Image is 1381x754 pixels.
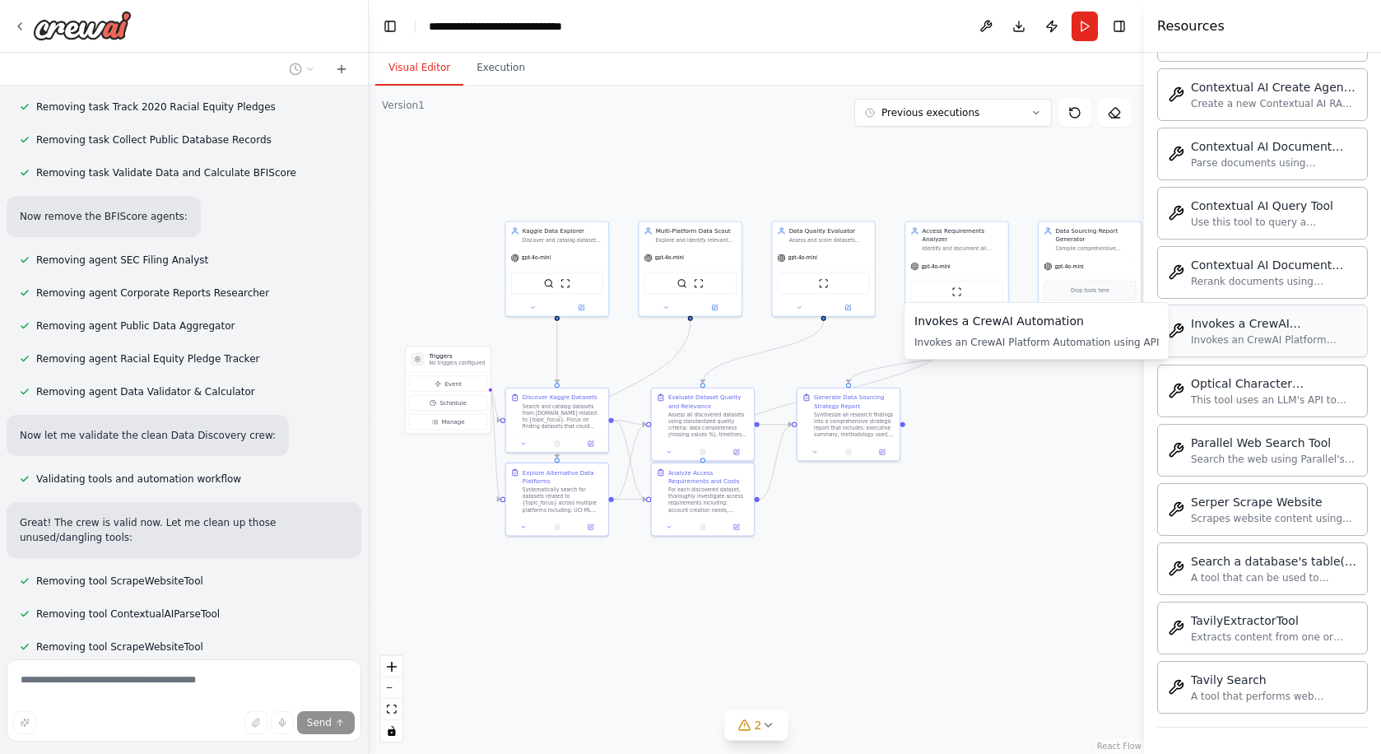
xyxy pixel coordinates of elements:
[522,254,551,261] span: gpt-4o-mini
[381,656,402,742] div: React Flow controls
[1191,315,1357,332] div: Invokes a CrewAI Automation
[36,640,203,654] span: Removing tool ScrapeWebsiteTool
[20,515,348,545] p: Great! The crew is valid now. Let me clean up those unused/dangling tools:
[558,303,605,313] button: Open in side panel
[1191,275,1357,288] div: Rerank documents using Contextual AI's instruction-following reranker
[36,286,269,300] span: Removing agent Corporate Reports Researcher
[1191,393,1357,407] div: This tool uses an LLM's API to extract text from an image file.
[379,15,402,38] button: Hide left sidebar
[430,351,486,360] h3: Triggers
[523,393,598,402] div: Discover Kaggle Datasets
[20,209,188,224] p: Now remove the BFIScore agents:
[694,278,704,288] img: ScrapeWebsiteTool
[1168,679,1184,696] img: Tavilysearchtool
[904,221,1008,324] div: Access Requirements AnalyzerIdentify and document all access requirements, costs, licensing terms...
[1191,435,1357,451] div: Parallel Web Search Tool
[560,278,570,288] img: ScrapeWebsiteTool
[1191,375,1357,392] div: Optical Character Recognition Tool
[914,313,1159,329] div: Invokes a CrewAI Automation
[789,227,870,235] div: Data Quality Evaluator
[409,414,486,430] button: Manage
[923,245,1003,252] div: Identify and document all access requirements, costs, licensing terms, API limitations, and user ...
[539,439,574,449] button: No output available
[539,522,574,532] button: No output available
[668,393,749,410] div: Evaluate Dataset Quality and Relevance
[1191,494,1357,510] div: Serper Scrape Website
[819,278,829,288] img: ScrapeWebsiteTool
[576,439,605,449] button: Open in side panel
[668,486,749,513] div: For each discovered dataset, thoroughly investigate access requirements including: account creati...
[523,468,603,485] div: Explore Alternative Data Platforms
[867,447,896,457] button: Open in side panel
[430,360,486,366] p: No triggers configured
[922,263,951,270] span: gpt-4o-mini
[36,607,220,621] span: Removing tool ContextualAIParseTool
[755,717,762,733] span: 2
[1191,257,1357,273] div: Contextual AI Document Reranker
[854,99,1052,127] button: Previous executions
[282,59,322,79] button: Switch to previous chat
[722,447,751,457] button: Open in side panel
[1168,205,1184,221] img: Contextualaiquerytool
[788,254,817,261] span: gpt-4o-mini
[797,388,900,462] div: Generate Data Sourcing Strategy ReportSynthesize all research findings into a comprehensive strat...
[381,720,402,742] button: toggle interactivity
[523,403,603,430] div: Search and catalog datasets from [DOMAIN_NAME] related to {topic_focus}. Focus on finding dataset...
[441,418,464,426] span: Manage
[1168,383,1184,399] img: Ocrtool
[36,100,276,114] span: Removing task Track 2020 Racial Equity Pledges
[614,416,646,428] g: Edge from ad506b3a-a81f-48ef-82f1-41858a02575c to 6374619b-29d2-4305-ae74-8f646fe9f905
[771,221,875,316] div: Data Quality EvaluatorAssess and score datasets based on relevance to {topic_focus}, data quality...
[1038,221,1142,323] div: Data Sourcing Report GeneratorCompile comprehensive findings into a detailed report with recommen...
[614,496,646,504] g: Edge from 9a874a12-9373-43fb-9464-5883e404a3ac to df7b2c5b-dca0-415a-b53b-4cabd27af628
[1191,553,1357,570] div: Search a database's table(s) content
[844,328,1095,383] g: Edge from bee05d7e-5b24-4540-92df-b2ed7a4763c9 to 07417be3-da4c-46e5-a2d4-6f5bbc2e5c64
[656,237,737,244] div: Explore and identify relevant datasets from diverse data platforms including UCI ML Repository, G...
[409,395,486,411] button: Schedule
[1168,442,1184,458] img: Parallelsearchtool
[638,221,742,316] div: Multi-Platform Data ScoutExplore and identify relevant datasets from diverse data platforms inclu...
[381,677,402,699] button: zoom out
[1168,620,1184,636] img: Tavilyextractortool
[760,421,792,504] g: Edge from df7b2c5b-dca0-415a-b53b-4cabd27af628 to 07417be3-da4c-46e5-a2d4-6f5bbc2e5c64
[1191,156,1357,170] div: Parse documents using Contextual AI's advanced document parser
[505,388,609,453] div: Discover Kaggle DatasetsSearch and catalog datasets from [DOMAIN_NAME] related to {topic_focus}. ...
[307,716,332,729] span: Send
[523,486,603,513] div: Systematically search for datasets related to {topic_focus} across multiple platforms including: ...
[923,227,1003,244] div: Access Requirements Analyzer
[699,321,828,383] g: Edge from a1c3b406-c0d8-4569-91d2-d322bb714044 to 6374619b-29d2-4305-ae74-8f646fe9f905
[33,11,132,40] img: Logo
[685,522,720,532] button: No output available
[914,336,1159,349] div: Invokes an CrewAI Platform Automation using API
[651,388,755,462] div: Evaluate Dataset Quality and RelevanceAssess all discovered datasets using standardized quality c...
[1055,245,1136,252] div: Compile comprehensive findings into a detailed report with recommendations for integrating discov...
[523,227,603,235] div: Kaggle Data Explorer
[825,303,872,313] button: Open in side panel
[20,428,276,443] p: Now let me validate the clean Data Discovery crew:
[1168,264,1184,281] img: Contextualaireranktool
[544,278,554,288] img: SerperDevTool
[36,575,203,588] span: Removing tool ScrapeWebsiteTool
[668,412,749,438] div: Assess all discovered datasets using standardized quality criteria: data completeness (missing va...
[523,237,603,244] div: Discover and catalog datasets from [DOMAIN_NAME] specifically related to {topic_focus}, systemati...
[814,393,895,410] div: Generate Data Sourcing Strategy Report
[1191,512,1357,525] div: Scrapes website content using Serper's scraping API. This tool can extract clean, readable conten...
[1191,631,1357,644] div: Extracts content from one or more web pages using the Tavily API. Returns structured data.
[677,278,687,288] img: SerperDevTool
[381,656,402,677] button: zoom in
[1191,690,1357,703] div: A tool that performs web searches using the Tavily Search API. It returns a JSON object containin...
[271,711,294,734] button: Click to speak your automation idea
[1168,501,1184,518] img: Serperscrapewebsitetool
[1055,227,1136,244] div: Data Sourcing Report Generator
[651,463,755,537] div: Analyze Access Requirements and CostsFor each discovered dataset, thoroughly investigate access r...
[444,379,461,388] span: Event
[505,221,609,316] div: Kaggle Data ExplorerDiscover and catalog datasets from [DOMAIN_NAME] specifically related to {top...
[685,447,720,457] button: No output available
[951,286,961,296] img: ScrapeWebsiteTool
[668,468,749,485] div: Analyze Access Requirements and Costs
[490,386,500,504] g: Edge from triggers to 9a874a12-9373-43fb-9464-5883e404a3ac
[505,463,609,537] div: Explore Alternative Data PlatformsSystematically search for datasets related to {topic_focus} acr...
[36,319,235,333] span: Removing agent Public Data Aggregator
[656,227,737,235] div: Multi-Platform Data Scout
[1157,16,1225,36] h4: Resources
